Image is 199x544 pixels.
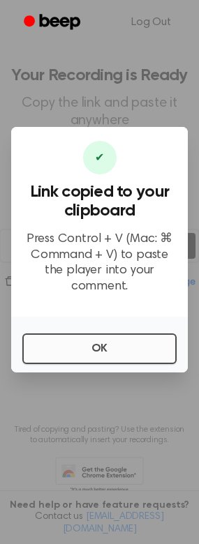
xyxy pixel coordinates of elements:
div: ✔ [83,141,117,174]
button: OK [22,333,177,364]
a: Log Out [117,6,185,39]
p: Press Control + V (Mac: ⌘ Command + V) to paste the player into your comment. [22,232,177,294]
a: Beep [14,9,93,36]
h3: Link copied to your clipboard [22,183,177,220]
